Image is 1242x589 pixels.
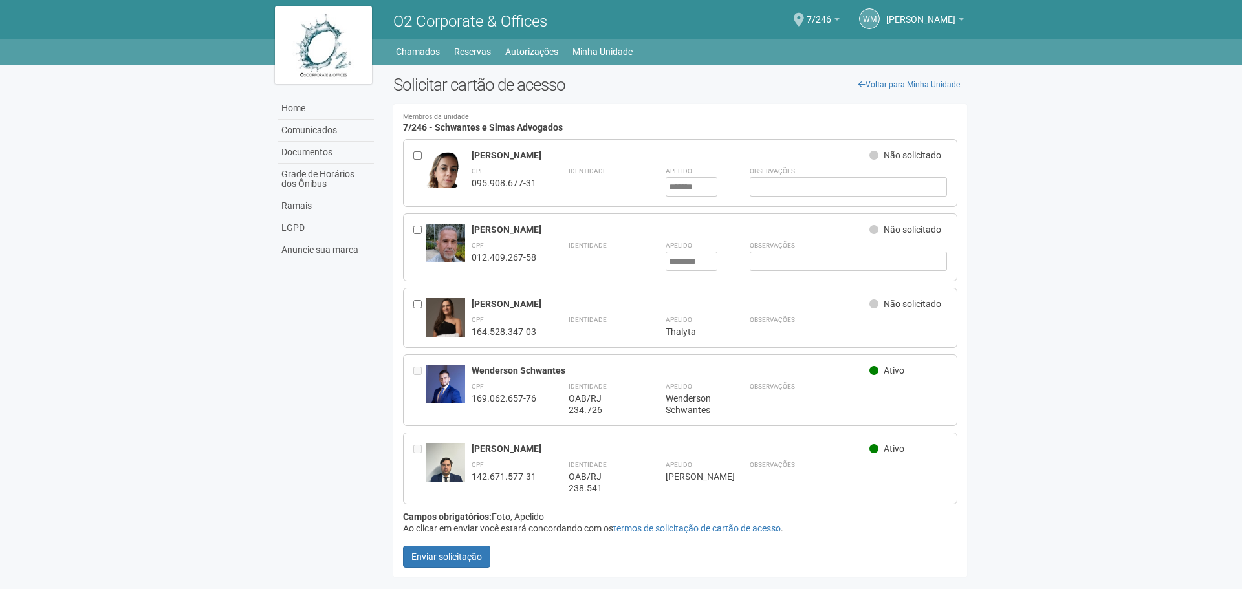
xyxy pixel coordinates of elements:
div: Entre em contato com a Aministração para solicitar o cancelamento ou 2a via [413,443,426,494]
img: user.jpg [426,224,465,269]
strong: Identidade [569,316,607,323]
strong: CPF [472,167,484,175]
img: user.jpg [426,365,465,434]
span: O2 Corporate & Offices [393,12,547,30]
a: Grade de Horários dos Ônibus [278,164,374,195]
div: [PERSON_NAME] [472,149,869,161]
strong: Apelido [666,383,692,390]
div: 142.671.577-31 [472,471,536,482]
h4: 7/246 - Schwantes e Simas Advogados [403,114,957,133]
a: WM [859,8,880,29]
strong: Observações [750,461,795,468]
div: 012.409.267-58 [472,252,536,263]
img: logo.jpg [275,6,372,84]
strong: CPF [472,316,484,323]
div: Wenderson Schwantes [472,365,869,376]
strong: Observações [750,167,795,175]
strong: Observações [750,316,795,323]
strong: Apelido [666,167,692,175]
a: termos de solicitação de cartão de acesso [613,523,781,533]
a: Minha Unidade [572,43,633,61]
div: 169.062.657-76 [472,392,536,404]
div: Thalyta [666,326,717,337]
strong: Identidade [569,461,607,468]
strong: Identidade [569,383,607,390]
span: 7/246 [807,2,831,25]
strong: Identidade [569,242,607,249]
span: Não solicitado [884,150,941,160]
div: Ao clicar em enviar você estará concordando com os . [403,522,957,534]
a: Reservas [454,43,491,61]
img: user.jpg [426,298,465,337]
strong: Apelido [666,316,692,323]
a: Comunicados [278,120,374,142]
small: Membros da unidade [403,114,957,121]
strong: CPF [472,383,484,390]
a: Home [278,98,374,120]
a: Ramais [278,195,374,217]
strong: CPF [472,461,484,468]
button: Enviar solicitação [403,546,490,568]
strong: Apelido [666,461,692,468]
a: 7/246 [807,16,840,27]
a: Voltar para Minha Unidade [851,75,967,94]
div: OAB/RJ 234.726 [569,392,633,416]
strong: Observações [750,242,795,249]
div: Entre em contato com a Aministração para solicitar o cancelamento ou 2a via [413,365,426,416]
h2: Solicitar cartão de acesso [393,75,967,94]
div: [PERSON_NAME] [666,471,717,482]
div: [PERSON_NAME] [472,298,869,310]
a: [PERSON_NAME] [886,16,964,27]
img: user.jpg [426,149,465,196]
strong: CPF [472,242,484,249]
a: Autorizações [505,43,558,61]
div: OAB/RJ 238.541 [569,471,633,494]
span: Não solicitado [884,299,941,309]
strong: Campos obrigatórios: [403,511,492,522]
span: Ativo [884,365,904,376]
div: 095.908.677-31 [472,177,536,189]
div: [PERSON_NAME] [472,443,869,455]
div: Wenderson Schwantes [666,392,717,416]
a: Documentos [278,142,374,164]
strong: Identidade [569,167,607,175]
img: user.jpg [426,443,465,495]
span: Ativo [884,444,904,454]
div: [PERSON_NAME] [472,224,869,235]
div: Foto, Apelido [403,511,957,522]
span: Wenderson Matheus de Almeida Schwantes [886,2,955,25]
a: LGPD [278,217,374,239]
span: Não solicitado [884,224,941,235]
strong: Apelido [666,242,692,249]
a: Anuncie sua marca [278,239,374,261]
strong: Observações [750,383,795,390]
div: 164.528.347-03 [472,326,536,337]
a: Chamados [396,43,440,61]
